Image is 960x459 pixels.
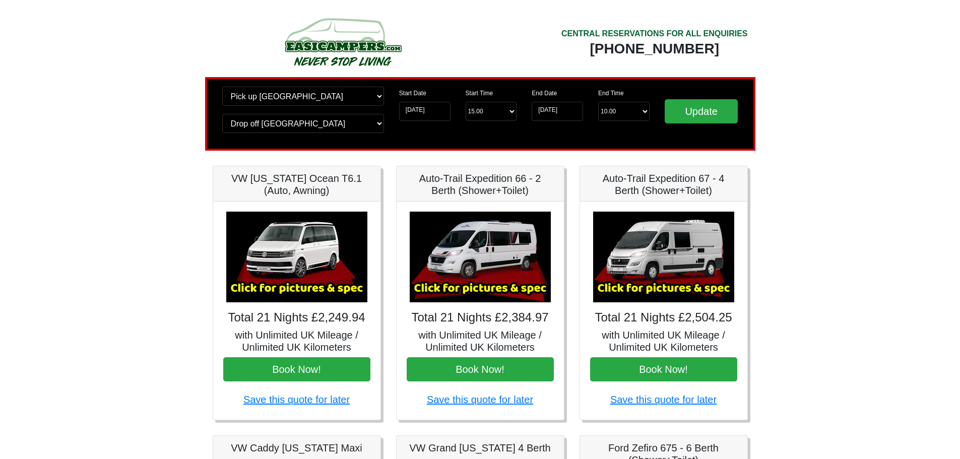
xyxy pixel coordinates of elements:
button: Book Now! [407,357,554,381]
h4: Total 21 Nights £2,249.94 [223,310,370,325]
a: Save this quote for later [243,394,350,405]
button: Book Now! [223,357,370,381]
a: Save this quote for later [610,394,717,405]
img: Auto-Trail Expedition 67 - 4 Berth (Shower+Toilet) [593,212,734,302]
h5: VW [US_STATE] Ocean T6.1 (Auto, Awning) [223,172,370,196]
div: CENTRAL RESERVATIONS FOR ALL ENQUIRIES [561,28,748,40]
h5: Auto-Trail Expedition 66 - 2 Berth (Shower+Toilet) [407,172,554,196]
div: [PHONE_NUMBER] [561,40,748,58]
h4: Total 21 Nights £2,504.25 [590,310,737,325]
h5: with Unlimited UK Mileage / Unlimited UK Kilometers [407,329,554,353]
h4: Total 21 Nights £2,384.97 [407,310,554,325]
label: End Date [532,89,557,98]
h5: with Unlimited UK Mileage / Unlimited UK Kilometers [223,329,370,353]
a: Save this quote for later [427,394,533,405]
h5: VW Grand [US_STATE] 4 Berth [407,442,554,454]
img: campers-checkout-logo.png [247,14,438,70]
input: Start Date [399,102,451,121]
h5: VW Caddy [US_STATE] Maxi [223,442,370,454]
h5: with Unlimited UK Mileage / Unlimited UK Kilometers [590,329,737,353]
input: Return Date [532,102,583,121]
img: Auto-Trail Expedition 66 - 2 Berth (Shower+Toilet) [410,212,551,302]
label: Start Time [466,89,493,98]
img: VW California Ocean T6.1 (Auto, Awning) [226,212,367,302]
input: Update [665,99,738,123]
label: End Time [598,89,624,98]
label: Start Date [399,89,426,98]
h5: Auto-Trail Expedition 67 - 4 Berth (Shower+Toilet) [590,172,737,196]
button: Book Now! [590,357,737,381]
